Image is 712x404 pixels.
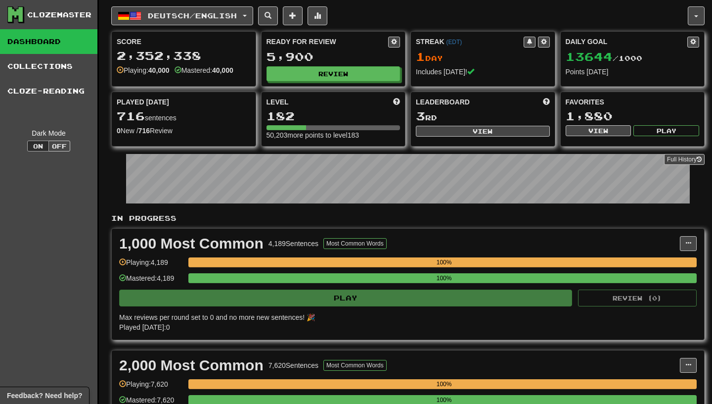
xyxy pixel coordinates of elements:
[191,379,697,389] div: 100%
[117,126,251,136] div: New / Review
[117,65,170,75] div: Playing:
[119,236,264,251] div: 1,000 Most Common
[416,109,425,123] span: 3
[578,290,697,306] button: Review (0)
[566,50,613,63] span: 13644
[119,312,691,322] div: Max reviews per round set to 0 and no more new sentences! 🎉
[566,37,688,48] div: Daily Goal
[119,379,183,396] div: Playing: 7,620
[566,97,700,107] div: Favorites
[566,125,631,136] button: View
[191,273,697,283] div: 100%
[119,257,183,274] div: Playing: 4,189
[212,66,233,74] strong: 40,000
[268,360,318,370] div: 7,620 Sentences
[117,109,145,123] span: 716
[416,37,524,47] div: Streak
[117,50,251,62] div: 2,352,338
[7,128,90,138] div: Dark Mode
[323,360,387,371] button: Most Common Words
[117,110,251,123] div: sentences
[117,127,121,135] strong: 0
[117,37,251,47] div: Score
[323,238,387,249] button: Most Common Words
[566,54,642,62] span: / 1000
[393,97,400,107] span: Score more points to level up
[664,154,705,165] a: Full History
[119,358,264,373] div: 2,000 Most Common
[267,130,400,140] div: 50,203 more points to level 183
[267,97,289,107] span: Level
[175,65,233,75] div: Mastered:
[191,257,697,267] div: 100%
[119,273,183,290] div: Mastered: 4,189
[7,391,82,401] span: Open feedback widget
[267,37,389,47] div: Ready for Review
[119,323,170,331] span: Played [DATE]: 0
[416,97,470,107] span: Leaderboard
[267,110,400,122] div: 182
[416,67,550,77] div: Includes [DATE]!
[633,125,699,136] button: Play
[543,97,550,107] span: This week in points, UTC
[111,213,705,223] p: In Progress
[416,126,550,137] button: View
[283,6,303,25] button: Add sentence to collection
[119,290,572,306] button: Play
[416,50,425,63] span: 1
[267,50,400,63] div: 5,900
[446,39,462,46] a: (EDT)
[416,110,550,123] div: rd
[148,66,170,74] strong: 40,000
[258,6,278,25] button: Search sentences
[27,10,91,20] div: Clozemaster
[111,6,253,25] button: Deutsch/English
[48,141,70,151] button: Off
[148,11,237,20] span: Deutsch / English
[27,141,49,151] button: On
[308,6,327,25] button: More stats
[138,127,150,135] strong: 716
[566,67,700,77] div: Points [DATE]
[267,66,400,81] button: Review
[268,239,318,249] div: 4,189 Sentences
[566,110,700,122] div: 1,880
[117,97,169,107] span: Played [DATE]
[416,50,550,63] div: Day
